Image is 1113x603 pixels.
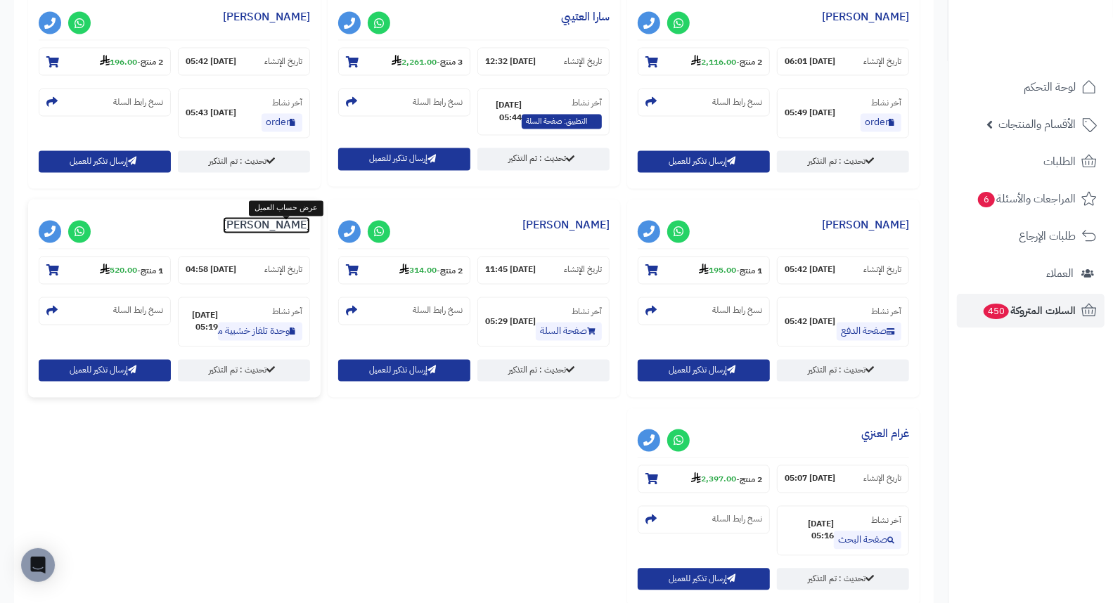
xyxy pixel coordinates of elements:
span: الطلبات [1043,152,1076,171]
button: إرسال تذكير للعميل [638,151,770,173]
small: نسخ رابط السلة [712,305,762,317]
small: نسخ رابط السلة [712,514,762,526]
a: غرام العنزي [861,426,909,443]
section: 1 منتج-520.00 [39,257,171,285]
small: آخر نشاط [871,514,901,527]
a: لوحة التحكم [957,70,1105,104]
strong: 314.00 [399,264,437,277]
a: [PERSON_NAME] [822,8,909,25]
strong: [DATE] 05:07 [785,473,835,485]
strong: [DATE] 04:58 [186,264,236,276]
section: نسخ رابط السلة [39,89,171,117]
strong: [DATE] 05:16 [785,519,834,543]
a: العملاء [957,257,1105,290]
small: - [100,264,163,278]
strong: 3 منتج [440,56,463,68]
a: طلبات الإرجاع [957,219,1105,253]
strong: 2,397.00 [691,473,736,486]
strong: 2 منتج [440,264,463,277]
a: تحديث : تم التذكير [777,569,909,590]
a: المراجعات والأسئلة6 [957,182,1105,216]
strong: 196.00 [100,56,137,68]
small: تاريخ الإنشاء [863,473,901,485]
strong: [DATE] 05:29 [485,316,536,328]
div: عرض حساب العميل [249,201,323,216]
span: 6 [978,192,995,207]
small: نسخ رابط السلة [413,96,463,108]
strong: 2,261.00 [392,56,437,68]
strong: [DATE] 05:49 [785,108,835,119]
small: تاريخ الإنشاء [564,264,602,276]
a: وحدة تلفاز خشبية مودرن رمادي 180 سم [218,323,302,341]
small: تاريخ الإنشاء [264,264,302,276]
section: 3 منتج-2,261.00 [338,48,470,76]
small: تاريخ الإنشاء [564,56,602,67]
small: - [392,55,463,69]
small: آخر نشاط [572,306,602,318]
button: إرسال تذكير للعميل [638,569,770,590]
span: لوحة التحكم [1024,77,1076,97]
span: المراجعات والأسئلة [977,189,1076,209]
span: السلات المتروكة [982,301,1076,320]
strong: [DATE] 05:44 [485,100,522,124]
a: [PERSON_NAME] [223,217,310,234]
button: إرسال تذكير للعميل [338,360,470,382]
small: - [691,472,762,486]
strong: 195.00 [699,264,736,277]
strong: 2,116.00 [691,56,736,68]
span: الأقسام والمنتجات [998,115,1076,134]
section: 1 منتج-195.00 [638,257,770,285]
section: نسخ رابط السلة [338,89,470,117]
small: تاريخ الإنشاء [863,264,901,276]
strong: 1 منتج [141,264,163,277]
a: تحديث : تم التذكير [777,151,909,173]
button: إرسال تذكير للعميل [39,360,171,382]
a: تحديث : تم التذكير [777,360,909,382]
a: تحديث : تم التذكير [178,151,310,173]
section: 2 منتج-314.00 [338,257,470,285]
strong: [DATE] 11:45 [485,264,536,276]
a: [PERSON_NAME] [223,8,310,25]
section: نسخ رابط السلة [638,506,770,534]
small: تاريخ الإنشاء [264,56,302,67]
section: 2 منتج-2,397.00 [638,465,770,493]
small: نسخ رابط السلة [413,305,463,317]
small: آخر نشاط [272,306,302,318]
small: نسخ رابط السلة [712,96,762,108]
section: نسخ رابط السلة [338,297,470,325]
small: نسخ رابط السلة [113,305,163,317]
small: - [699,264,762,278]
div: Open Intercom Messenger [21,548,55,582]
small: تاريخ الإنشاء [863,56,901,67]
small: آخر نشاط [871,306,901,318]
button: إرسال تذكير للعميل [338,148,470,170]
img: logo-2.png [1017,39,1100,69]
a: تحديث : تم التذكير [477,360,610,382]
small: آخر نشاط [871,97,901,110]
span: طلبات الإرجاع [1019,226,1076,246]
section: نسخ رابط السلة [638,89,770,117]
small: - [100,55,163,69]
small: نسخ رابط السلة [113,96,163,108]
span: العملاء [1046,264,1074,283]
a: صفحة البحث [834,531,901,550]
a: order [262,114,302,132]
a: السلات المتروكة450 [957,294,1105,328]
section: نسخ رابط السلة [638,297,770,325]
strong: 520.00 [100,264,137,277]
strong: [DATE] 05:19 [186,310,218,334]
small: آخر نشاط [572,97,602,110]
strong: [DATE] 05:43 [186,108,236,119]
strong: [DATE] 05:42 [785,316,835,328]
a: order [861,114,901,132]
a: سارا العتيبي [561,8,610,25]
small: - [399,264,463,278]
strong: [DATE] 05:42 [785,264,835,276]
strong: 2 منتج [740,56,762,68]
button: إرسال تذكير للعميل [638,360,770,382]
a: تحديث : تم التذكير [477,148,610,170]
small: آخر نشاط [272,97,302,110]
strong: [DATE] 05:42 [186,56,236,67]
a: صفحة الدفع [837,323,901,341]
small: - [691,55,762,69]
